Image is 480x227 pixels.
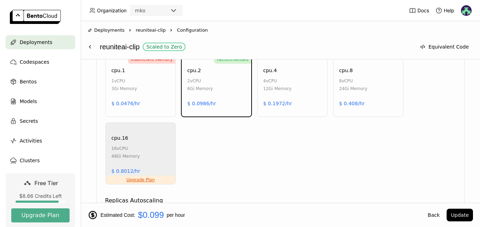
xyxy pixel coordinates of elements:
[339,100,365,107] div: $ 0.408/hr
[187,100,216,107] div: $ 0.0986/hr
[20,38,52,46] span: Deployments
[6,94,75,108] a: Models
[146,44,182,50] div: Scaled to Zero
[94,27,124,34] span: Deployments
[339,85,368,93] div: 24Gi Memory
[105,196,163,205] div: Replicas Autoscaling
[20,77,37,86] span: Bentos
[187,77,213,85] div: 2 vCPU
[34,179,58,187] span: Free Tier
[88,27,124,34] div: Deployments
[333,55,403,117] div: cpu.88vCPU24Gi Memory$ 0.408/hr
[10,10,61,24] img: logo
[88,27,473,34] nav: Breadcrumbs navigation
[6,114,75,128] a: Secrets
[20,97,37,106] span: Models
[11,208,70,222] button: Upgrade Plan
[339,77,368,85] div: 8 vCPU
[6,35,75,49] a: Deployments
[136,27,166,34] span: reuniteai-clip
[127,27,133,33] svg: Right
[257,55,327,117] div: cpu.44vCPU12Gi Memory$ 0.1972/hr
[187,85,213,93] div: 6Gi Memory
[128,55,175,64] div: Insufficient Memory
[263,85,292,93] div: 12Gi Memory
[111,77,137,85] div: 1 vCPU
[111,167,140,175] div: $ 0.8012/hr
[20,117,38,125] span: Secrets
[447,209,473,221] button: Update
[111,67,125,74] div: cpu.1
[138,210,164,220] span: $0.099
[105,122,176,184] div: Upgrade Plancpu.1616vCPU48Gi Memory$ 0.8012/hr
[111,85,137,93] div: 3Gi Memory
[100,40,412,53] div: reuniteai-clip
[187,67,201,74] div: cpu.2
[135,7,145,14] div: mko
[146,7,147,14] input: Selected mko.
[111,145,140,152] div: 16 vCPU
[6,153,75,168] a: Clusters
[6,55,75,69] a: Codespaces
[111,134,128,142] div: cpu.16
[181,55,252,117] div: Recommendedcpu.22vCPU6Gi Memory$ 0.0986/hr
[417,7,429,14] span: Docs
[88,210,421,220] div: Estimated Cost: per hour
[20,156,40,165] span: Clusters
[409,7,429,14] a: Docs
[177,27,208,34] span: Configuration
[127,177,155,183] a: Upgrade Plan
[168,27,174,33] svg: Right
[97,7,127,14] span: Organization
[339,67,353,74] div: cpu.8
[416,40,473,53] button: Equivalent Code
[263,100,292,107] div: $ 0.1972/hr
[6,134,75,148] a: Activities
[111,152,140,160] div: 48Gi Memory
[20,58,49,66] span: Codespaces
[263,67,277,74] div: cpu.4
[461,5,472,16] img: Ayodeji Osasona
[423,209,444,221] button: Back
[11,193,70,199] div: $8.66 Credits Left
[20,137,42,145] span: Activities
[435,7,454,14] div: Help
[105,55,176,117] div: Insufficient Memorycpu.11vCPU3Gi Memory$ 0.0476/hr
[6,75,75,89] a: Bentos
[444,7,454,14] span: Help
[111,100,140,107] div: $ 0.0476/hr
[263,77,292,85] div: 4 vCPU
[214,55,251,64] div: Recommended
